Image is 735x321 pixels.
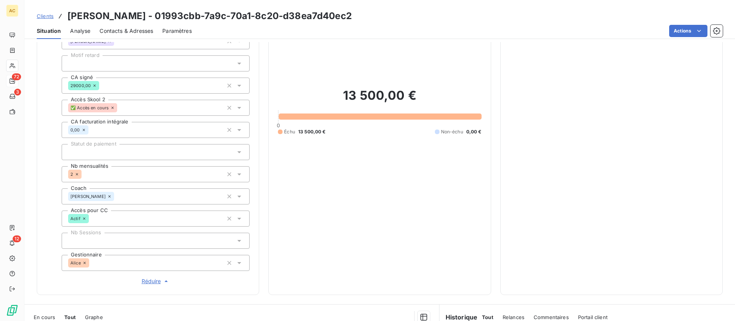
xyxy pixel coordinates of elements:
[534,314,569,320] span: Commentaires
[12,73,21,80] span: 72
[70,83,91,88] span: 29000,00
[6,304,18,316] img: Logo LeanPay
[68,60,74,67] input: Ajouter une valeur
[70,172,73,177] span: 2
[62,277,250,285] button: Réduire
[482,314,493,320] span: Tout
[37,13,54,19] span: Clients
[13,235,21,242] span: 12
[68,237,74,244] input: Ajouter une valeur
[162,27,192,35] span: Paramètres
[100,27,153,35] span: Contacts & Adresses
[64,314,76,320] span: Tout
[67,9,352,23] h3: [PERSON_NAME] - 01993cbb-7a9c-70a1-8c20-d38ea7d40ec2
[82,171,88,178] input: Ajouter une valeur
[117,104,123,111] input: Ajouter une valeur
[68,149,74,156] input: Ajouter une valeur
[142,277,170,285] span: Réduire
[89,215,95,222] input: Ajouter une valeur
[85,314,103,320] span: Graphe
[441,128,463,135] span: Non-échu
[277,122,280,128] span: 0
[114,193,120,200] input: Ajouter une valeur
[6,5,18,17] div: AC
[34,314,55,320] span: En cours
[99,82,105,89] input: Ajouter une valeur
[466,128,482,135] span: 0,00 €
[89,259,95,266] input: Ajouter une valeur
[70,105,109,110] span: ✅ Accès en cours
[669,25,707,37] button: Actions
[14,89,21,96] span: 3
[503,314,524,320] span: Relances
[278,88,481,111] h2: 13 500,00 €
[284,128,295,135] span: Échu
[578,314,608,320] span: Portail client
[37,12,54,20] a: Clients
[88,126,95,133] input: Ajouter une valeur
[70,216,80,221] span: Actif
[70,194,106,199] span: [PERSON_NAME]
[37,27,61,35] span: Situation
[70,128,80,132] span: 0,00
[70,261,81,265] span: Alice
[70,27,90,35] span: Analyse
[298,128,326,135] span: 13 500,00 €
